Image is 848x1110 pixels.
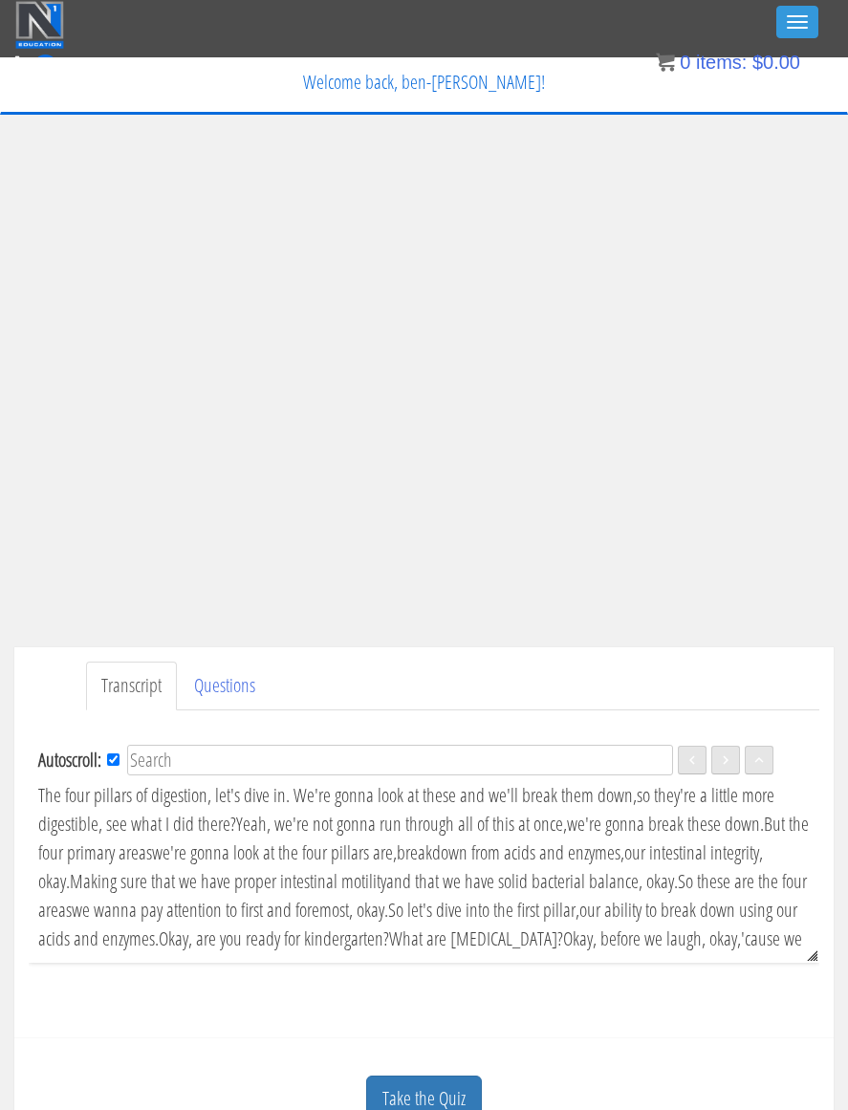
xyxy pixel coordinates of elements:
span: We're gonna look at these and we'll break them down, [294,782,637,808]
img: icon11.png [656,53,675,72]
input: Search [127,745,673,775]
a: 0 [15,50,57,76]
span: items: [696,52,747,73]
a: Questions [179,662,271,710]
span: we're gonna look at the four pillars are, [152,839,397,865]
span: 0 [680,52,690,73]
span: breakdown from acids and enzymes, [397,839,624,865]
span: Yeah, we're not gonna run through all of this at once, [236,811,567,837]
p: Welcome back, ben-[PERSON_NAME]! [15,58,833,106]
span: But the four primary areas [38,811,809,865]
span: So let's dive into the first pillar, [388,897,579,923]
span: Okay, are you ready for kindergarten? [159,925,389,951]
span: What are [MEDICAL_DATA]? [389,925,563,951]
img: n1-education [15,1,64,49]
span: Making sure that we have proper intestinal motility [70,868,386,894]
span: we're gonna break these down. [567,811,764,837]
v: The four pillars of digestion, let's dive in. [38,782,290,808]
span: our intestinal integrity, okay. [38,839,763,894]
span: 0 [33,54,57,78]
span: $ [752,52,763,73]
bdi: 0.00 [752,52,800,73]
span: our ability to break down using our acids and enzymes. [38,897,797,951]
a: Transcript [86,662,177,710]
span: we wanna pay attention to first and foremost, okay. [72,897,388,923]
a: 0 items: $0.00 [656,52,800,73]
span: so they're a little more digestible, see what I did there? [38,782,774,837]
span: and that we have solid bacterial balance, okay. [386,868,678,894]
span: So these are the four areas [38,868,807,923]
span: Okay, before we laugh, okay, [563,925,741,951]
